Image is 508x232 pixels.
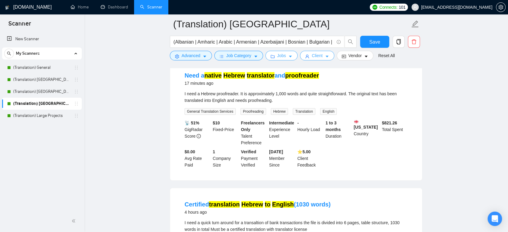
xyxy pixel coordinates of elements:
[496,5,506,10] a: setting
[296,120,324,146] div: Hourly Load
[185,108,236,115] span: General Translation Services
[13,98,70,110] a: (Translation) [GEOGRAPHIC_DATA]
[379,4,397,11] span: Connects:
[297,149,311,154] b: ⭐️ 5.00
[326,121,341,132] b: 1 to 3 months
[213,149,215,154] b: 1
[185,90,408,104] div: I need a Hebrew proofreader. It is approximately 1,000 words and quite straightforward. The origi...
[183,120,212,146] div: GigRadar Score
[265,201,271,208] mark: to
[285,72,319,79] mark: proofreader
[183,148,212,168] div: Avg Rate Paid
[212,148,240,168] div: Company Size
[175,54,179,59] span: setting
[173,17,410,32] input: Scanner name...
[241,149,256,154] b: Verified
[254,54,258,59] span: caret-down
[185,201,331,208] a: Certifiedtranslation Hebrew to English(1030 words)
[16,47,40,60] span: My Scanners
[360,36,389,48] button: Save
[382,121,397,125] b: $ 821.26
[272,201,294,208] mark: English
[342,54,346,59] span: idcard
[2,33,82,45] li: New Scanner
[354,120,358,124] img: 🇬🇪
[372,5,377,10] img: upwork-logo.png
[378,52,395,59] a: Reset All
[337,40,341,44] span: info-circle
[337,51,373,60] button: idcardVendorcaret-down
[325,54,329,59] span: caret-down
[320,108,337,115] span: English
[170,51,212,60] button: settingAdvancedcaret-down
[312,52,323,59] span: Client
[297,121,299,125] b: -
[2,47,82,122] li: My Scanners
[399,4,405,11] span: 101
[13,110,70,122] a: (Translation) Large Projects
[413,5,417,9] span: user
[277,52,286,59] span: Jobs
[226,52,251,59] span: Job Category
[293,108,315,115] span: Translation
[241,201,263,208] mark: Hebrew
[271,54,275,59] span: folder
[203,54,207,59] span: caret-down
[74,77,79,82] span: holder
[7,33,77,45] a: New Scanner
[369,38,380,46] span: Save
[240,108,266,115] span: Proofreading
[268,120,296,146] div: Experience Level
[74,65,79,70] span: holder
[408,39,420,44] span: delete
[13,86,70,98] a: (Translation) [GEOGRAPHIC_DATA]
[288,54,292,59] span: caret-down
[408,36,420,48] button: delete
[240,120,268,146] div: Talent Preference
[348,52,362,59] span: Vendor
[209,201,240,208] mark: translation
[101,5,128,10] a: dashboardDashboard
[185,149,195,154] b: $0.00
[197,134,201,138] span: info-circle
[354,120,380,130] b: [US_STATE]
[381,120,409,146] div: Total Spent
[271,108,288,115] span: Hebrew
[324,120,353,146] div: Duration
[241,121,265,132] b: Freelancers Only
[71,5,89,10] a: homeHome
[214,51,263,60] button: barsJob Categorycaret-down
[305,54,309,59] span: user
[223,72,245,79] mark: Hebrew
[496,2,506,12] button: setting
[13,62,70,74] a: (Translation) General
[185,72,319,79] a: Need anative Hebrew translatorandproofreader
[5,3,9,12] img: logo
[5,51,14,56] span: search
[219,54,224,59] span: bars
[74,89,79,94] span: holder
[345,39,356,44] span: search
[182,52,200,59] span: Advanced
[296,148,324,168] div: Client Feedback
[393,39,404,44] span: copy
[265,51,298,60] button: folderJobscaret-down
[204,72,222,79] mark: native
[212,120,240,146] div: Fixed-Price
[185,209,331,216] div: 4 hours ago
[269,149,283,154] b: [DATE]
[4,19,36,32] span: Scanner
[269,121,294,125] b: Intermediate
[140,5,162,10] a: searchScanner
[364,54,368,59] span: caret-down
[240,148,268,168] div: Payment Verified
[13,74,70,86] a: (Translation) [GEOGRAPHIC_DATA]
[173,38,334,46] input: Search Freelance Jobs...
[300,51,334,60] button: userClientcaret-down
[185,80,319,87] div: 17 minutes ago
[353,120,381,146] div: Country
[213,121,220,125] b: $ 10
[393,36,405,48] button: copy
[185,121,199,125] b: 📡 51%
